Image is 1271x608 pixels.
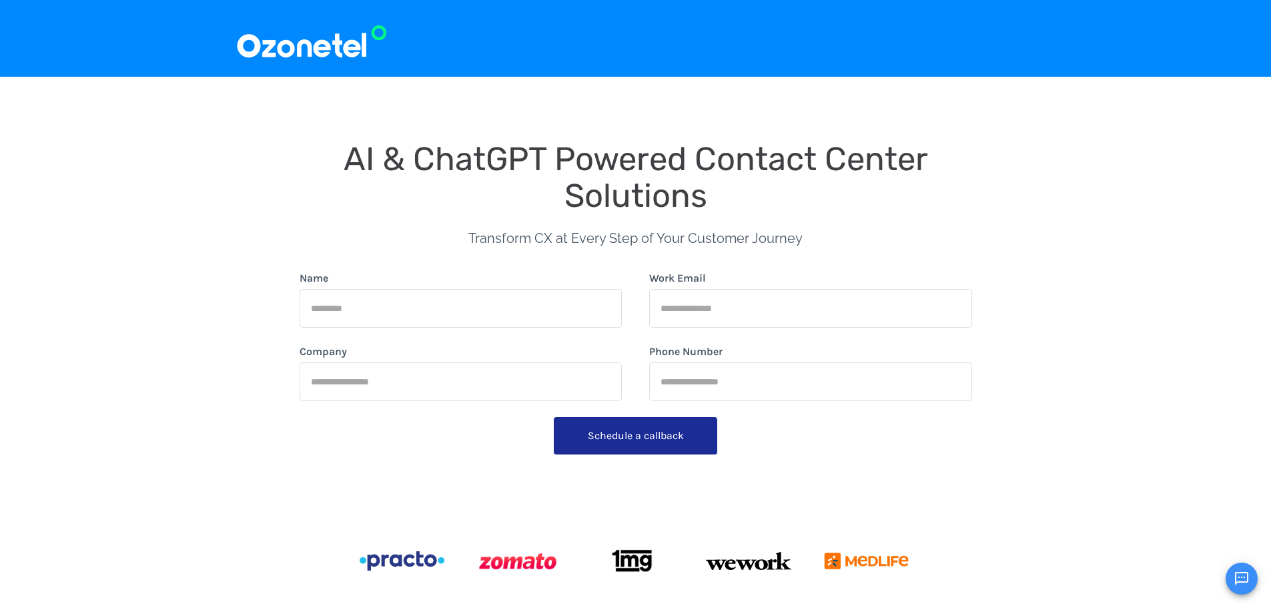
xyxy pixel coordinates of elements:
[300,344,347,360] label: Company
[1226,563,1258,595] button: Open chat
[649,270,706,286] label: Work Email
[649,344,723,360] label: Phone Number
[300,270,328,286] label: Name
[554,417,717,454] button: Schedule a callback
[344,139,936,215] span: AI & ChatGPT Powered Contact Center Solutions
[300,270,972,460] form: form
[468,230,803,246] span: Transform CX at Every Step of Your Customer Journey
